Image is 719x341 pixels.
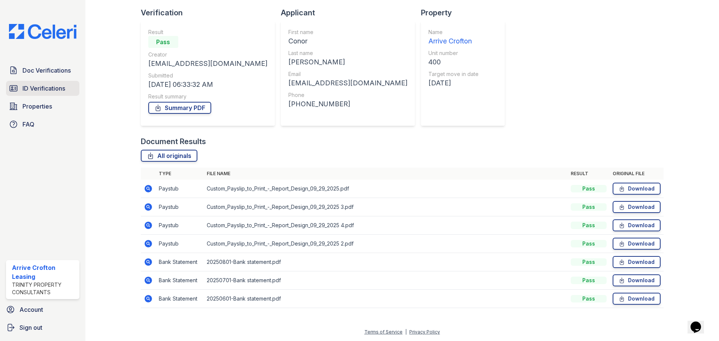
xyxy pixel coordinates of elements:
div: Trinity Property Consultants [12,281,76,296]
div: Result summary [148,93,267,100]
div: Property [421,7,511,18]
div: [PERSON_NAME] [288,57,407,67]
a: Download [613,219,661,231]
th: Original file [610,168,664,180]
div: Creator [148,51,267,58]
span: Sign out [19,323,42,332]
td: Custom_Payslip_to_Print_-_Report_Design_09_29_2025 3.pdf [204,198,568,216]
div: Pass [571,222,607,229]
a: All originals [141,150,197,162]
div: Submitted [148,72,267,79]
div: [DATE] [428,78,479,88]
th: Type [156,168,204,180]
div: Result [148,28,267,36]
div: Applicant [281,7,421,18]
iframe: chat widget [688,311,712,334]
span: FAQ [22,120,34,129]
td: Custom_Payslip_to_Print_-_Report_Design_09_29_2025.pdf [204,180,568,198]
div: Last name [288,49,407,57]
th: File name [204,168,568,180]
div: Pass [571,240,607,247]
div: Pass [148,36,178,48]
td: 20250701-Bank statement.pdf [204,271,568,290]
div: [EMAIL_ADDRESS][DOMAIN_NAME] [288,78,407,88]
td: Paystub [156,235,204,253]
td: Paystub [156,216,204,235]
td: 20250801-Bank statement.pdf [204,253,568,271]
a: ID Verifications [6,81,79,96]
div: Email [288,70,407,78]
div: Pass [571,295,607,302]
a: Doc Verifications [6,63,79,78]
td: Bank Statement [156,271,204,290]
th: Result [568,168,610,180]
a: Download [613,256,661,268]
div: [DATE] 06:33:32 AM [148,79,267,90]
div: Pass [571,258,607,266]
div: Unit number [428,49,479,57]
td: Bank Statement [156,290,204,308]
span: Properties [22,102,52,111]
a: Download [613,293,661,305]
div: Target move in date [428,70,479,78]
a: Account [3,302,82,317]
div: Phone [288,91,407,99]
a: Download [613,183,661,195]
span: Doc Verifications [22,66,71,75]
td: Bank Statement [156,253,204,271]
a: Summary PDF [148,102,211,114]
div: Name [428,28,479,36]
div: Arrive Crofton Leasing [12,263,76,281]
div: Pass [571,203,607,211]
div: [EMAIL_ADDRESS][DOMAIN_NAME] [148,58,267,69]
td: Custom_Payslip_to_Print_-_Report_Design_09_29_2025 4.pdf [204,216,568,235]
td: Paystub [156,180,204,198]
img: CE_Logo_Blue-a8612792a0a2168367f1c8372b55b34899dd931a85d93a1a3d3e32e68fde9ad4.png [3,24,82,39]
div: First name [288,28,407,36]
a: FAQ [6,117,79,132]
td: 20250601-Bank statement.pdf [204,290,568,308]
a: Properties [6,99,79,114]
div: Verification [141,7,281,18]
td: Custom_Payslip_to_Print_-_Report_Design_09_29_2025 2.pdf [204,235,568,253]
div: Conor [288,36,407,46]
a: Privacy Policy [409,329,440,335]
div: Arrive Crofton [428,36,479,46]
a: Sign out [3,320,82,335]
a: Download [613,274,661,286]
a: Name Arrive Crofton [428,28,479,46]
div: [PHONE_NUMBER] [288,99,407,109]
div: | [405,329,407,335]
div: Document Results [141,136,206,147]
a: Download [613,238,661,250]
div: 400 [428,57,479,67]
td: Paystub [156,198,204,216]
a: Download [613,201,661,213]
div: Pass [571,185,607,192]
span: ID Verifications [22,84,65,93]
span: Account [19,305,43,314]
div: Pass [571,277,607,284]
a: Terms of Service [364,329,403,335]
